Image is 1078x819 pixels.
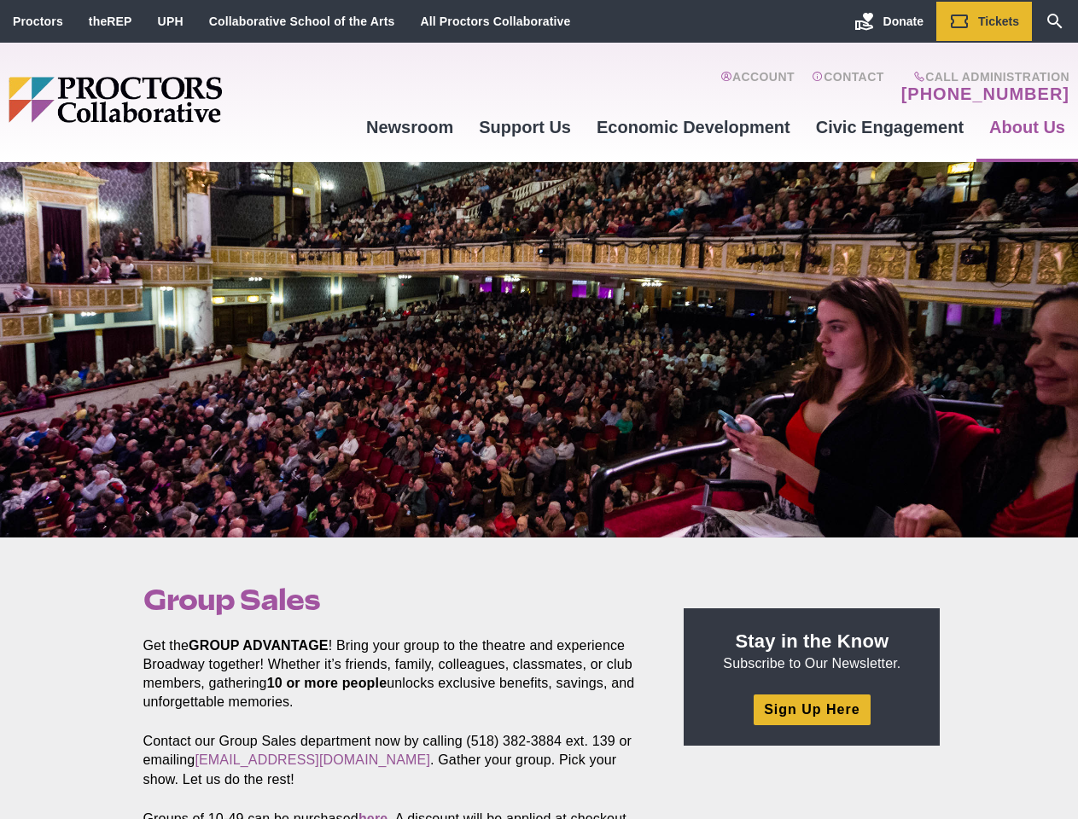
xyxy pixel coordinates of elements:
[901,84,1069,104] a: [PHONE_NUMBER]
[143,636,645,712] p: Get the ! Bring your group to the theatre and experience Broadway together! Whether it’s friends,...
[978,15,1019,28] span: Tickets
[736,630,889,652] strong: Stay in the Know
[896,70,1069,84] span: Call Administration
[267,676,387,690] strong: 10 or more people
[143,584,645,616] h1: Group Sales
[1032,2,1078,41] a: Search
[158,15,184,28] a: UPH
[89,15,132,28] a: theREP
[842,2,936,41] a: Donate
[812,70,884,104] a: Contact
[209,15,395,28] a: Collaborative School of the Arts
[9,77,353,123] img: Proctors logo
[466,104,584,150] a: Support Us
[720,70,795,104] a: Account
[143,732,645,788] p: Contact our Group Sales department now by calling (518) 382-3884 ext. 139 or emailing . Gather yo...
[584,104,803,150] a: Economic Development
[704,629,919,673] p: Subscribe to Our Newsletter.
[976,104,1078,150] a: About Us
[13,15,63,28] a: Proctors
[195,752,430,767] a: [EMAIL_ADDRESS][DOMAIN_NAME]
[883,15,924,28] span: Donate
[353,104,466,150] a: Newsroom
[754,694,870,724] a: Sign Up Here
[936,2,1032,41] a: Tickets
[803,104,976,150] a: Civic Engagement
[420,15,570,28] a: All Proctors Collaborative
[189,638,329,653] strong: GROUP ADVANTAGE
